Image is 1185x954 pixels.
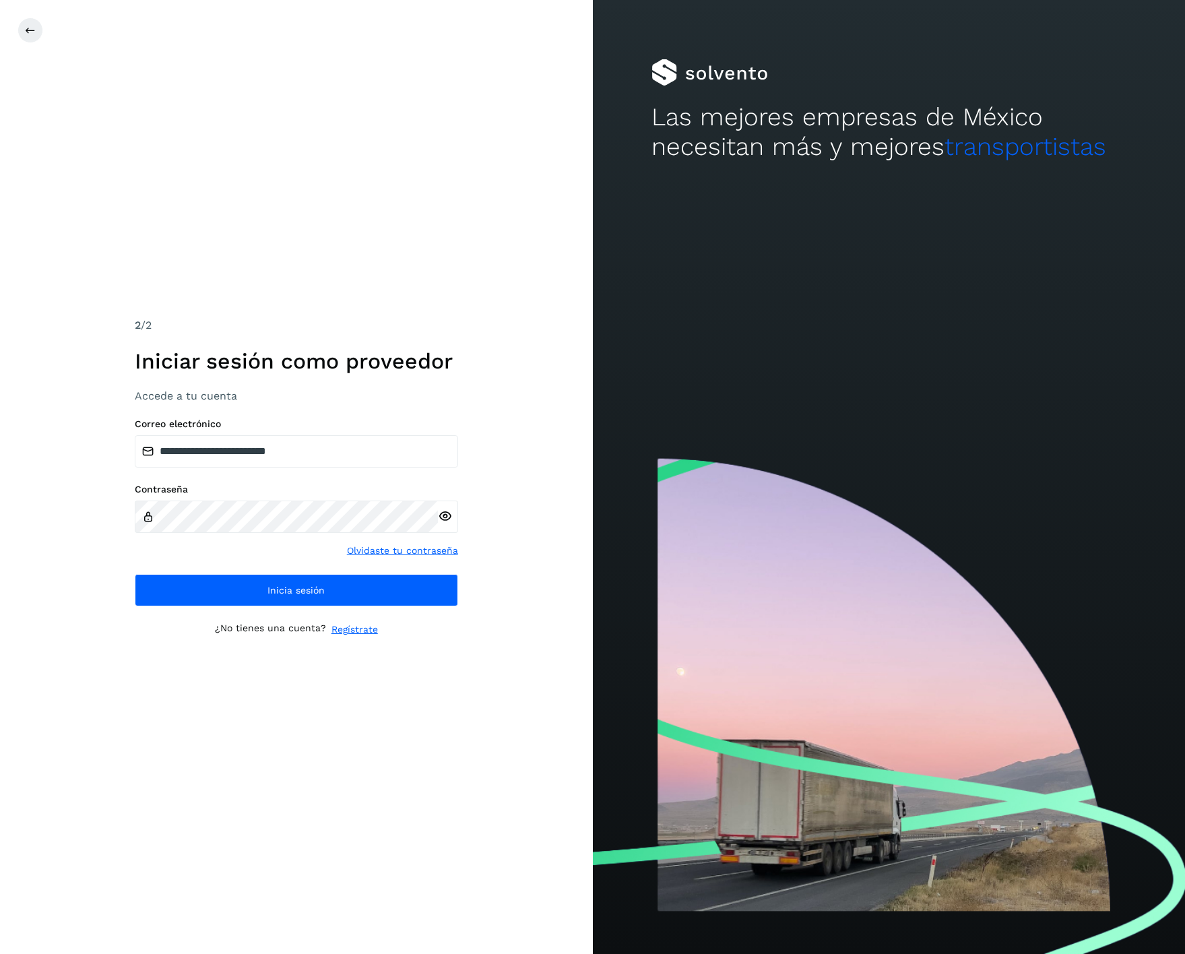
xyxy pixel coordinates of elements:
[135,348,458,374] h1: Iniciar sesión como proveedor
[215,623,326,637] p: ¿No tienes una cuenta?
[331,623,378,637] a: Regístrate
[135,574,458,606] button: Inicia sesión
[267,585,325,595] span: Inicia sesión
[135,484,458,495] label: Contraseña
[135,317,458,333] div: /2
[135,319,141,331] span: 2
[944,132,1106,161] span: transportistas
[347,544,458,558] a: Olvidaste tu contraseña
[135,389,458,402] h3: Accede a tu cuenta
[135,418,458,430] label: Correo electrónico
[651,102,1126,162] h2: Las mejores empresas de México necesitan más y mejores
